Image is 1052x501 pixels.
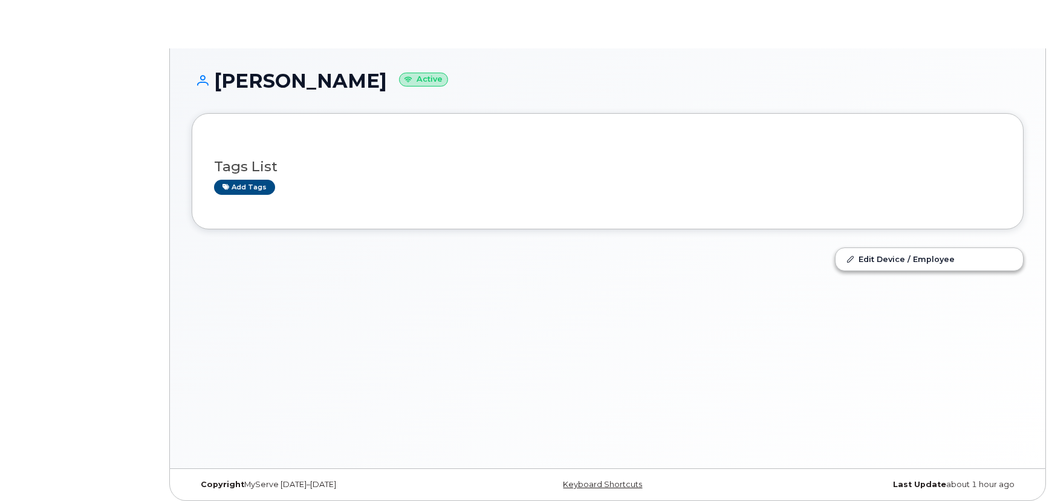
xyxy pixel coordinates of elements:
h1: [PERSON_NAME] [192,70,1024,91]
div: about 1 hour ago [746,480,1024,490]
a: Add tags [214,180,275,195]
strong: Copyright [201,480,244,489]
a: Edit Device / Employee [836,248,1023,270]
h3: Tags List [214,159,1001,174]
a: Keyboard Shortcuts [563,480,642,489]
div: MyServe [DATE]–[DATE] [192,480,469,490]
small: Active [399,73,448,87]
strong: Last Update [893,480,946,489]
